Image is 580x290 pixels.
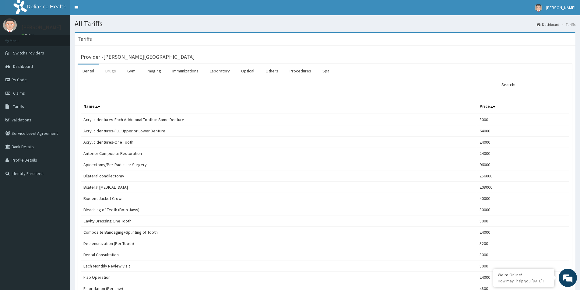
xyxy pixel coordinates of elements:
[78,65,99,77] a: Dental
[3,18,17,32] img: User Image
[560,22,575,27] li: Tariffs
[81,170,477,182] td: Bilateral condilectomy
[21,25,61,30] p: [PERSON_NAME]
[285,65,316,77] a: Procedures
[32,34,102,42] div: Chat with us now
[142,65,166,77] a: Imaging
[81,193,477,204] td: Biodent Jacket Crown
[477,260,569,272] td: 8000
[477,227,569,238] td: 24000
[122,65,140,77] a: Gym
[501,80,569,89] label: Search:
[167,65,203,77] a: Immunizations
[205,65,235,77] a: Laboratory
[477,125,569,137] td: 64000
[81,137,477,148] td: Acrylic dentures-One Tooth
[477,100,569,114] th: Price
[81,114,477,125] td: Acrylic dentures-Each Additional Tooth in Same Denture
[81,148,477,159] td: Anterior Composite Restoration
[261,65,283,77] a: Others
[236,65,259,77] a: Optical
[81,125,477,137] td: Acrylic dentures-Full Upper or Lower Denture
[477,238,569,249] td: 3200
[11,30,25,46] img: d_794563401_company_1708531726252_794563401
[477,193,569,204] td: 40000
[81,204,477,215] td: Bleaching of Teeth (Both Jaws)
[78,36,92,42] h3: Tariffs
[21,33,36,37] a: Online
[477,215,569,227] td: 8000
[477,249,569,260] td: 8000
[517,80,569,89] input: Search:
[81,272,477,283] td: Flap Operation
[477,272,569,283] td: 24000
[81,238,477,249] td: De-sensitization (Per Tooth)
[81,54,195,60] h3: Provider - [PERSON_NAME][GEOGRAPHIC_DATA]
[100,3,114,18] div: Minimize live chat window
[498,278,550,284] p: How may I help you today?
[3,166,116,187] textarea: Type your message and hit 'Enter'
[100,65,121,77] a: Drugs
[477,159,569,170] td: 96000
[81,182,477,193] td: Bilateral [MEDICAL_DATA]
[477,170,569,182] td: 256000
[546,5,575,10] span: [PERSON_NAME]
[477,148,569,159] td: 24000
[75,20,575,28] h1: All Tariffs
[13,64,33,69] span: Dashboard
[81,159,477,170] td: Apicectomy/Per-Radicular Surgery
[81,215,477,227] td: Cavity Dressing One Tooth
[535,4,542,12] img: User Image
[13,104,24,109] span: Tariffs
[35,77,84,138] span: We're online!
[477,204,569,215] td: 80000
[81,100,477,114] th: Name
[81,260,477,272] td: Each Monthly Review Visit
[477,114,569,125] td: 8000
[81,227,477,238] td: Composite Bandaging+Splinting of Tooth
[498,272,550,278] div: We're Online!
[537,22,559,27] a: Dashboard
[13,50,44,56] span: Switch Providers
[318,65,334,77] a: Spa
[81,249,477,260] td: Dental Consultation
[13,90,25,96] span: Claims
[477,137,569,148] td: 24000
[477,182,569,193] td: 208000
